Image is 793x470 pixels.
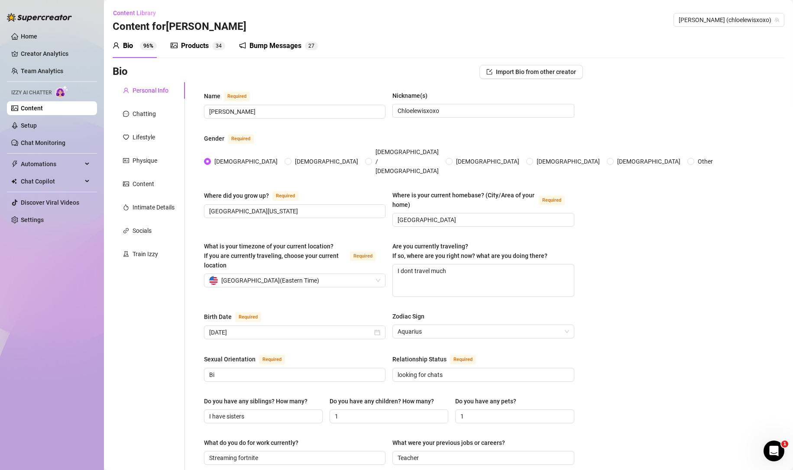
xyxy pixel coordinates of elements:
[11,89,52,97] span: Izzy AI Chatter
[133,179,154,189] div: Content
[55,85,68,98] img: AI Chatter
[204,133,263,144] label: Gender
[133,203,175,212] div: Intimate Details
[21,122,37,129] a: Setup
[113,6,163,20] button: Content Library
[453,157,523,166] span: [DEMOGRAPHIC_DATA]
[374,329,380,335] span: close-circle
[204,191,269,200] div: Where did you grow up?
[133,226,152,235] div: Socials
[123,251,129,257] span: experiment
[140,42,157,50] sup: 96%
[21,33,37,40] a: Home
[392,354,447,364] div: Relationship Status
[219,43,222,49] span: 4
[204,190,308,201] label: Where did you grow up?
[392,91,427,100] div: Nickname(s)
[209,276,218,285] img: us
[123,181,129,187] span: picture
[123,111,129,117] span: message
[21,105,43,112] a: Content
[392,312,424,321] div: Zodiac Sign
[393,264,573,296] textarea: I dont travel much
[21,216,44,223] a: Settings
[21,174,82,188] span: Chat Copilot
[330,396,434,406] div: Do you have any children? How many?
[204,396,307,406] div: Do you have any siblings? How many?
[11,161,18,167] span: thunderbolt
[228,134,254,144] span: Required
[212,42,225,50] sup: 34
[204,396,314,406] label: Do you have any siblings? How many?
[171,42,178,49] span: picture
[11,178,17,184] img: Chat Copilot
[450,355,476,364] span: Required
[392,354,486,364] label: Relationship Status
[204,243,339,269] span: What is your timezone of your current location? If you are currently traveling, choose your curre...
[679,13,779,26] span: Chloe (chloelewisxoxo)
[209,412,316,421] input: Do you have any siblings? How many?
[204,354,256,364] div: Sexual Orientation
[181,41,209,51] div: Products
[259,355,285,364] span: Required
[372,147,442,176] span: [DEMOGRAPHIC_DATA] / [DEMOGRAPHIC_DATA]
[460,412,567,421] input: Do you have any pets?
[133,132,155,142] div: Lifestyle
[204,91,220,101] div: Name
[398,106,567,116] input: Nickname(s)
[113,10,156,16] span: Content Library
[209,107,379,116] input: Name
[249,41,301,51] div: Bump Messages
[113,20,246,34] h3: Content for [PERSON_NAME]
[398,325,569,338] span: Aquarius
[7,13,72,22] img: logo-BBDzfeDw.svg
[291,157,362,166] span: [DEMOGRAPHIC_DATA]
[392,438,511,447] label: What were your previous jobs or careers?
[123,204,129,210] span: fire
[398,215,567,225] input: Where is your current homebase? (City/Area of your home)
[123,158,129,164] span: idcard
[204,438,304,447] label: What do you do for work currently?
[133,156,157,165] div: Physique
[21,157,82,171] span: Automations
[209,328,372,337] input: Birth Date
[311,43,314,49] span: 7
[539,196,565,205] span: Required
[392,243,547,259] span: Are you currently traveling? If so, where are you right now? what are you doing there?
[211,157,281,166] span: [DEMOGRAPHIC_DATA]
[694,157,716,166] span: Other
[398,370,567,380] input: Relationship Status
[235,312,261,322] span: Required
[479,65,583,79] button: Import Bio from other creator
[486,69,492,75] span: import
[209,206,379,216] input: Where did you grow up?
[123,87,129,93] span: user
[204,134,224,143] div: Gender
[21,47,90,61] a: Creator Analytics
[133,86,168,95] div: Personal Info
[204,91,259,101] label: Name
[123,134,129,140] span: heart
[496,68,576,75] span: Import Bio from other creator
[614,157,684,166] span: [DEMOGRAPHIC_DATA]
[335,412,441,421] input: Do you have any children? How many?
[308,43,311,49] span: 2
[113,65,128,79] h3: Bio
[209,453,379,463] input: What do you do for work currently?
[533,157,603,166] span: [DEMOGRAPHIC_DATA]
[224,92,250,101] span: Required
[392,91,434,100] label: Nickname(s)
[455,396,516,406] div: Do you have any pets?
[123,41,133,51] div: Bio
[239,42,246,49] span: notification
[204,438,298,447] div: What do you do for work currently?
[272,191,298,201] span: Required
[21,199,79,206] a: Discover Viral Videos
[392,190,535,209] div: Where is your current homebase? (City/Area of your home)
[21,139,65,146] a: Chat Monitoring
[113,42,120,49] span: user
[392,312,430,321] label: Zodiac Sign
[774,17,780,23] span: team
[781,441,788,447] span: 1
[221,274,319,287] span: [GEOGRAPHIC_DATA] ( Eastern Time )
